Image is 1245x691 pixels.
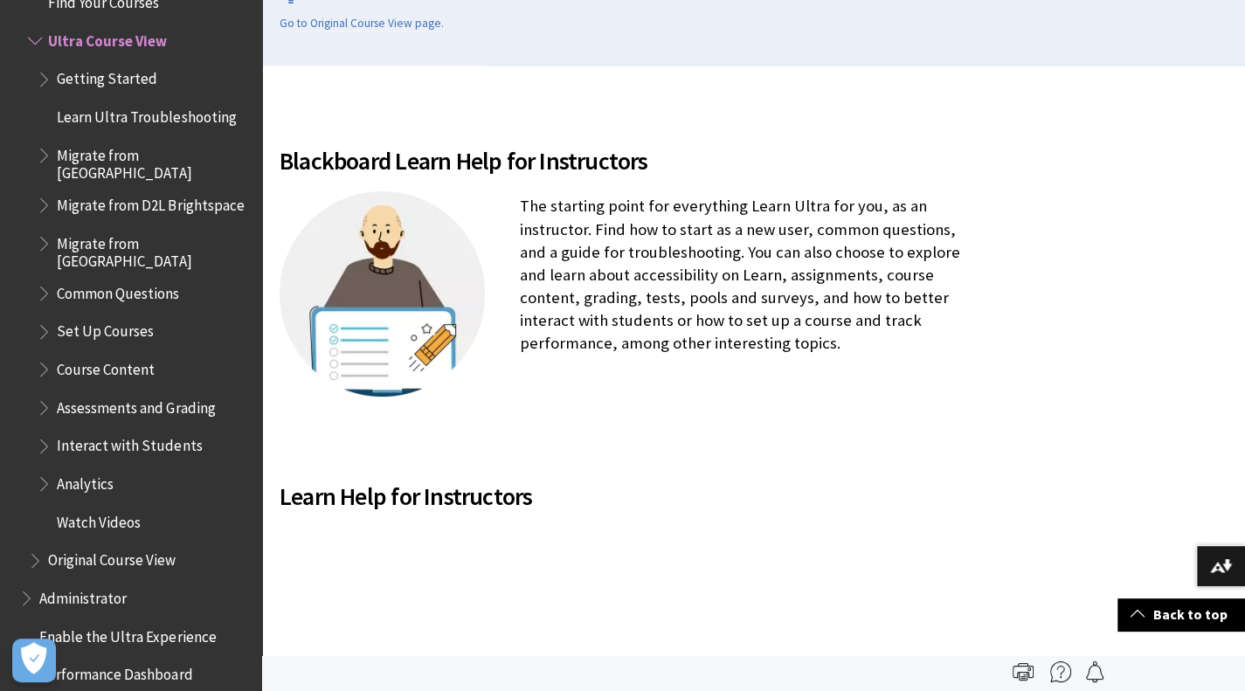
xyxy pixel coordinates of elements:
img: Follow this page [1084,661,1105,682]
img: Print [1013,661,1034,682]
span: Migrate from [GEOGRAPHIC_DATA] [57,141,250,182]
button: Open Preferences [12,639,56,682]
span: Learn Help for Instructors [280,478,969,515]
span: Migrate from [GEOGRAPHIC_DATA] [57,229,250,270]
span: Analytics [57,469,114,493]
img: A teacher with a board and a successful track up represented by a pencil with stars [280,191,485,397]
a: Back to top [1117,598,1245,631]
img: More help [1050,661,1071,682]
span: Course Content [57,355,155,378]
span: Administrator [39,584,127,607]
span: Assessments and Grading [57,393,215,417]
span: Learn Ultra Troubleshooting [57,102,236,126]
span: Blackboard Learn Help for Instructors [280,142,969,179]
span: Ultra Course View [48,26,167,50]
a: Go to Original Course View page. [280,16,444,31]
span: Original Course View [48,546,176,570]
span: Set Up Courses [57,317,154,341]
span: Enable the Ultra Experience [39,622,216,646]
span: Common Questions [57,279,179,302]
p: The starting point for everything Learn Ultra for you, as an instructor. Find how to start as a n... [280,195,969,355]
span: Getting Started [57,65,157,88]
span: Migrate from D2L Brightspace [57,190,244,214]
span: Watch Videos [57,508,141,531]
span: Performance Dashboard [39,660,192,683]
span: Interact with Students [57,432,202,455]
